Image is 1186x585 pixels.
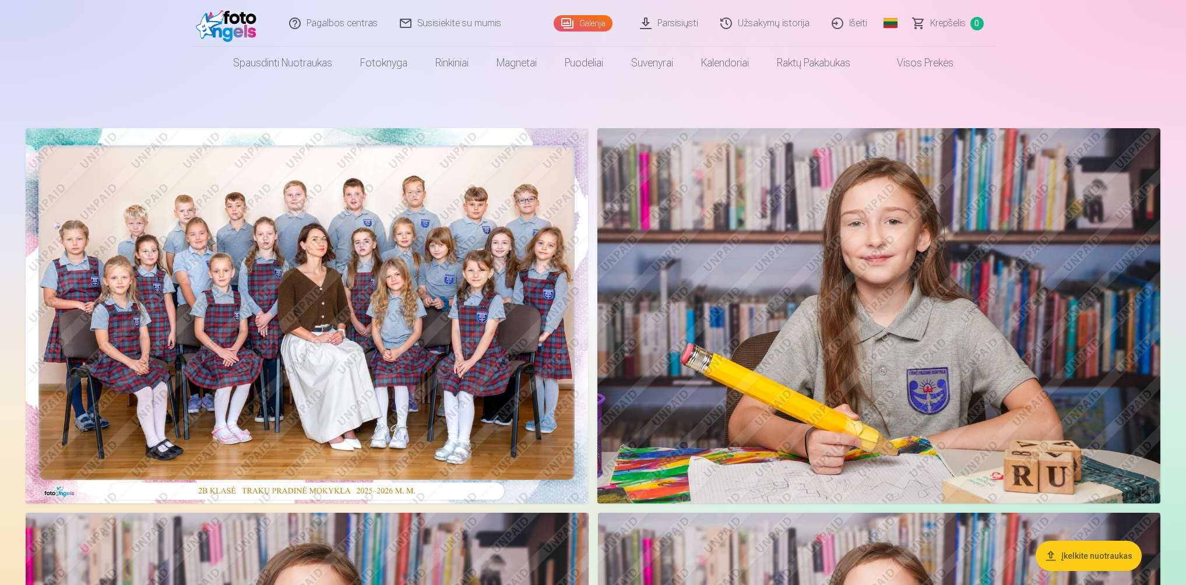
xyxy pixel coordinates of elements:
img: /fa2 [196,5,263,42]
button: Įkelkite nuotraukas [1036,541,1142,571]
a: Galerija [554,15,613,31]
a: Raktų pakabukas [763,47,864,79]
a: Rinkiniai [421,47,483,79]
span: 0 [970,17,984,30]
a: Kalendoriai [687,47,763,79]
span: Krepšelis [930,16,966,30]
a: Suvenyrai [617,47,687,79]
a: Magnetai [483,47,551,79]
a: Fotoknyga [346,47,421,79]
a: Puodeliai [551,47,617,79]
a: Spausdinti nuotraukas [219,47,346,79]
a: Visos prekės [864,47,967,79]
